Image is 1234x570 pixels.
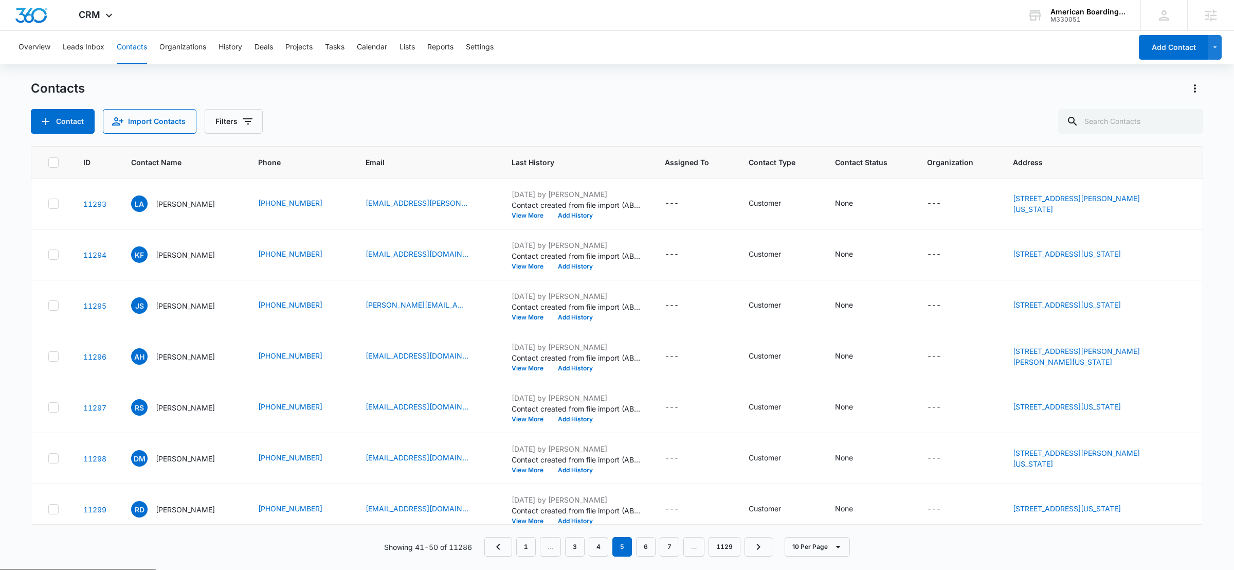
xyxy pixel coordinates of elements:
[565,537,585,557] a: Page 3
[551,263,600,270] button: Add History
[512,403,640,414] p: Contact created from file import (ABK Customer List [DATE] (2).csv): --
[551,467,600,473] button: Add History
[835,401,872,414] div: Contact Status - None - Select to Edit Field
[156,453,215,464] p: [PERSON_NAME]
[665,299,679,312] div: ---
[927,198,941,210] div: ---
[749,198,781,208] div: Customer
[927,299,959,312] div: Organization - - Select to Edit Field
[512,365,551,371] button: View More
[512,301,640,312] p: Contact created from file import (ABK Customer List [DATE] (2).csv): --
[835,452,872,465] div: Contact Status - None - Select to Edit Field
[219,31,242,64] button: History
[745,537,772,557] a: Next Page
[749,452,800,465] div: Contact Type - Customer - Select to Edit Field
[927,248,941,261] div: ---
[835,248,872,261] div: Contact Status - None - Select to Edit Field
[749,503,781,514] div: Customer
[258,350,322,361] a: [PHONE_NUMBER]
[131,501,233,518] div: Contact Name - Remy Dankers - Select to Edit Field
[665,198,697,210] div: Assigned To - - Select to Edit Field
[512,494,640,505] p: [DATE] by [PERSON_NAME]
[1050,8,1126,16] div: account name
[749,299,800,312] div: Contact Type - Customer - Select to Edit Field
[1013,194,1140,213] a: [STREET_ADDRESS][PERSON_NAME][US_STATE]
[835,401,853,412] div: None
[835,503,853,514] div: None
[83,301,106,310] a: Navigate to contact details page for Jodi Schley
[366,452,468,463] a: [EMAIL_ADDRESS][DOMAIN_NAME]
[749,157,795,168] span: Contact Type
[835,248,853,259] div: None
[927,401,941,414] div: ---
[516,537,536,557] a: Page 1
[512,291,640,301] p: [DATE] by [PERSON_NAME]
[79,9,100,20] span: CRM
[366,198,468,208] a: [EMAIL_ADDRESS][PERSON_NAME][DOMAIN_NAME]
[156,199,215,209] p: [PERSON_NAME]
[83,157,92,168] span: ID
[665,157,709,168] span: Assigned To
[325,31,344,64] button: Tasks
[156,504,215,515] p: [PERSON_NAME]
[103,109,196,134] button: Import Contacts
[636,537,656,557] a: Page 6
[83,403,106,412] a: Navigate to contact details page for Robbie Schultz
[258,157,326,168] span: Phone
[1013,503,1139,515] div: Address - 6062 Lower 161st Street W, Rosemount, Minnesota, 55068 - Select to Edit Field
[835,350,853,361] div: None
[927,350,959,363] div: Organization - - Select to Edit Field
[1013,193,1186,215] div: Address - 2526 Arcola Lane, Wayzata, Minnesota, 55391 - Select to Edit Field
[357,31,387,64] button: Calendar
[749,350,800,363] div: Contact Type - Customer - Select to Edit Field
[258,452,322,463] a: [PHONE_NUMBER]
[512,352,640,363] p: Contact created from file import (ABK Customer List [DATE] (2).csv): --
[83,505,106,514] a: Navigate to contact details page for Remy Dankers
[366,401,487,414] div: Email - rrschultz6@gmail.com - Select to Edit Field
[63,31,104,64] button: Leads Inbox
[131,450,148,467] span: DM
[366,157,472,168] span: Email
[665,503,679,515] div: ---
[835,299,872,312] div: Contact Status - None - Select to Edit Field
[927,157,973,168] span: Organization
[1013,347,1140,366] a: [STREET_ADDRESS][PERSON_NAME][PERSON_NAME][US_STATE]
[159,31,206,64] button: Organizations
[512,314,551,320] button: View More
[1013,401,1139,414] div: Address - 1025 Willowview Dr, Long Lake, Minnesota, 55356 - Select to Edit Field
[512,443,640,454] p: [DATE] by [PERSON_NAME]
[665,503,697,515] div: Assigned To - - Select to Edit Field
[131,348,148,365] span: AH
[131,297,148,314] span: JS
[366,350,487,363] div: Email - Aharrell244@gmail.com - Select to Edit Field
[927,503,941,515] div: ---
[835,452,853,463] div: None
[258,401,341,414] div: Phone - (320) 290-2911 - Select to Edit Field
[551,416,600,422] button: Add History
[835,157,887,168] span: Contact Status
[156,300,215,311] p: [PERSON_NAME]
[749,350,781,361] div: Customer
[366,198,487,210] div: Email - lilla.finch.2526@gmail.com - Select to Edit Field
[835,350,872,363] div: Contact Status - None - Select to Edit Field
[131,246,233,263] div: Contact Name - Katy Farley - Select to Edit Field
[589,537,608,557] a: Page 4
[258,452,341,465] div: Phone - (612) 819-5149 - Select to Edit Field
[551,212,600,219] button: Add History
[927,299,941,312] div: ---
[131,450,233,467] div: Contact Name - Daniel Montag - Select to Edit Field
[400,31,415,64] button: Lists
[665,198,679,210] div: ---
[131,195,148,212] span: LA
[512,189,640,200] p: [DATE] by [PERSON_NAME]
[1013,300,1121,309] a: [STREET_ADDRESS][US_STATE]
[366,401,468,412] a: [EMAIL_ADDRESS][DOMAIN_NAME]
[156,351,215,362] p: [PERSON_NAME]
[83,251,106,259] a: Navigate to contact details page for Katy Farley
[709,537,740,557] a: Page 1129
[131,399,233,416] div: Contact Name - Robbie Schultz - Select to Edit Field
[131,501,148,518] span: RD
[512,200,640,210] p: Contact created from file import (ABK Customer List [DATE] (2).csv): --
[512,157,625,168] span: Last History
[665,350,697,363] div: Assigned To - - Select to Edit Field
